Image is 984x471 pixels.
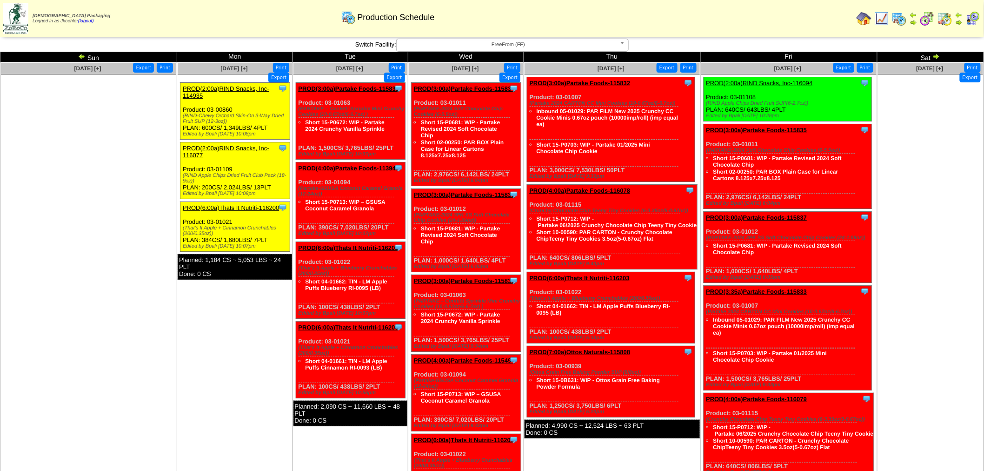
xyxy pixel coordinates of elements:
[414,437,514,444] a: PROD(6:00a)Thats It Nutriti-116202
[299,345,406,356] div: (That's It Apple + Cinnamon Crunchables (200/0.35oz))
[394,243,403,252] img: Tooltip
[452,65,479,72] a: [DATE] [+]
[960,73,981,82] button: Export
[412,275,521,352] div: Product: 03-01063 PLAN: 1,500CS / 3,765LBS / 25PLT
[78,19,94,24] a: (logout)
[509,190,519,199] img: Tooltip
[299,390,406,396] div: Edited by Bpali [DATE] 10:56pm
[530,296,695,301] div: (That's It Apple + Blueberry Crunchables (200/0.35oz))
[299,106,406,117] div: (PARTAKE – Confetti Sprinkle Mini Crunchy Cookies (10-0.67oz/6-6.7oz) )
[33,13,110,19] span: [DEMOGRAPHIC_DATA] Packaging
[183,113,290,124] div: (RIND-Chewy Orchard Skin-On 3-Way Dried Fruit SUP (12-3oz))
[680,63,697,73] button: Print
[3,3,28,34] img: zoroco-logo-small.webp
[910,11,917,19] img: arrowleft.gif
[421,225,500,245] a: Short 15-P0681: WIP - Partake Revised 2024 Soft Chocolate Chip
[509,84,519,93] img: Tooltip
[414,423,521,429] div: Edited by Bpali [DATE] 9:33pm
[860,287,870,296] img: Tooltip
[862,394,871,404] img: Tooltip
[183,243,290,249] div: Edited by Bpali [DATE] 10:07pm
[530,370,695,375] div: (Ottos Grain Free Baking Powder SUP (6/8oz))
[706,382,872,388] div: Edited by Bpali [DATE] 9:33pm
[525,420,700,438] div: Planned: 4,990 CS ~ 12,524 LBS ~ 63 PLT Done: 0 CS
[704,212,872,283] div: Product: 03-01012 PLAN: 1,000CS / 1,640LBS / 4PLT
[509,435,519,444] img: Tooltip
[183,225,290,236] div: (That's It Apple + Cinnamon Crunchables (200/0.35oz))
[706,235,872,241] div: (PARTAKE-2024 3PK SS Soft Chocolate Chip Cookies (24-1.09oz))
[278,143,287,153] img: Tooltip
[684,78,693,87] img: Tooltip
[706,148,872,153] div: (PARTAKE-2024 Soft Chocolate Chip Cookies (6-5.5oz))
[860,125,870,135] img: Tooltip
[336,65,363,72] a: [DATE] [+]
[530,335,695,341] div: Edited by Bpali [DATE] 5:34pm
[700,52,877,62] td: Fri
[713,155,842,168] a: Short 15-P0681: WIP - Partake Revised 2024 Soft Chocolate Chip
[273,63,289,73] button: Print
[527,185,697,269] div: Product: 03-01115 PLAN: 640CS / 806LBS / 5PLT
[183,204,279,211] a: PROD(6:00a)Thats It Nutriti-116200
[706,127,807,134] a: PROD(3:00a)Partake Foods-115835
[299,165,399,172] a: PROD(4:00a)Partake Foods-113943
[857,63,873,73] button: Print
[293,52,408,62] td: Tue
[704,77,872,121] div: Product: 03-01108 PLAN: 640CS / 643LBS / 4PLT
[74,65,101,72] a: [DATE] [+]
[964,63,981,73] button: Print
[357,13,434,22] span: Production Schedule
[341,10,356,25] img: calendarprod.gif
[504,63,520,73] button: Print
[412,355,521,431] div: Product: 03-01094 PLAN: 390CS / 7,020LBS / 20PLT
[421,119,500,139] a: Short 15-P0681: WIP - Partake Revised 2024 Soft Chocolate Chip
[299,244,399,251] a: PROD(6:00a)Thats It Nutriti-116201
[598,65,625,72] span: [DATE] [+]
[414,357,515,364] a: PROD(4:00a)Partake Foods-115494
[527,346,695,417] div: Product: 03-00939 PLAN: 1,250CS / 3,750LBS / 6PLT
[530,187,631,194] a: PROD(4:00a)Partake Foods-116078
[713,424,874,437] a: Short 15-P0712: WIP ‐ Partake 06/2025 Crunchy Chocolate Chip Teeny Tiny Cookie
[530,349,631,356] a: PROD(7:00a)Ottos Naturals-115808
[684,273,693,283] img: Tooltip
[917,65,944,72] span: [DATE] [+]
[932,53,940,60] img: arrowright.gif
[527,272,695,343] div: Product: 03-01022 PLAN: 100CS / 438LBS / 2PLT
[296,162,406,239] div: Product: 03-01094 PLAN: 390CS / 7,020LBS / 20PLT
[706,417,874,422] div: (Crunchy Chocolate Chip Teeny Tiny Cookies (6-3.35oz/5-0.67oz))
[414,178,521,183] div: Edited by Bpali [DATE] 6:04pm
[530,101,695,106] div: (Partake 2024 CARTON CC Mini Cookies (10-0.67oz/6-6.7oz))
[530,275,630,282] a: PROD(6:00a)Thats It Nutriti-116203
[299,85,399,92] a: PROD(3:00a)Partake Foods-115838
[530,174,695,179] div: Edited by Bpali [DATE] 9:33pm
[408,52,524,62] td: Wed
[78,53,86,60] img: arrowleft.gif
[706,113,872,119] div: Edited by Bpali [DATE] 10:28pm
[412,189,521,272] div: Product: 03-01012 PLAN: 1,000CS / 1,640LBS / 4PLT
[774,65,801,72] a: [DATE] [+]
[306,199,386,212] a: Short 15-P0713: WIP – GSUSA Coconut Caramel Granola
[414,458,521,469] div: (That's It Apple + Blueberry Crunchables (200/0.35oz))
[183,131,290,137] div: Edited by Bpali [DATE] 10:08pm
[537,108,678,128] a: Inbound 05-01029: PAR FILM New 2025 Crunchy CC Cookie Minis 0.67oz pouch (10000imp/roll) (imp equ...
[414,264,521,269] div: Edited by Bpali [DATE] 6:05pm
[706,214,807,221] a: PROD(3:00a)Partake Foods-115837
[183,173,290,184] div: (RIND Apple Chips Dried Fruit Club Pack (18-9oz))
[910,19,917,26] img: arrowright.gif
[384,73,405,82] button: Export
[299,265,406,276] div: (That's It Apple + Blueberry Crunchables (200/0.35oz))
[684,347,693,357] img: Tooltip
[421,391,501,404] a: Short 15-P0713: WIP – GSUSA Coconut Caramel Granola
[278,203,287,212] img: Tooltip
[306,278,387,291] a: Short 04-01662: TIN - LM Apple Puffs Blueberry RI-0095 (LB)
[509,356,519,365] img: Tooltip
[414,343,521,349] div: Edited by Bpali [DATE] 9:34pm
[180,83,290,140] div: Product: 03-00860 PLAN: 600CS / 1,349LBS / 4PLT
[920,11,935,26] img: calendarblend.gif
[955,11,963,19] img: arrowleft.gif
[394,163,403,173] img: Tooltip
[414,212,521,223] div: (PARTAKE-2024 3PK SS Soft Chocolate Chip Cookies (24-1.09oz))
[530,409,695,415] div: Edited by Bpali [DATE] 5:20pm
[713,350,827,363] a: Short 15-P0703: WIP - Partake 01/2025 Mini Chocolate Chip Cookie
